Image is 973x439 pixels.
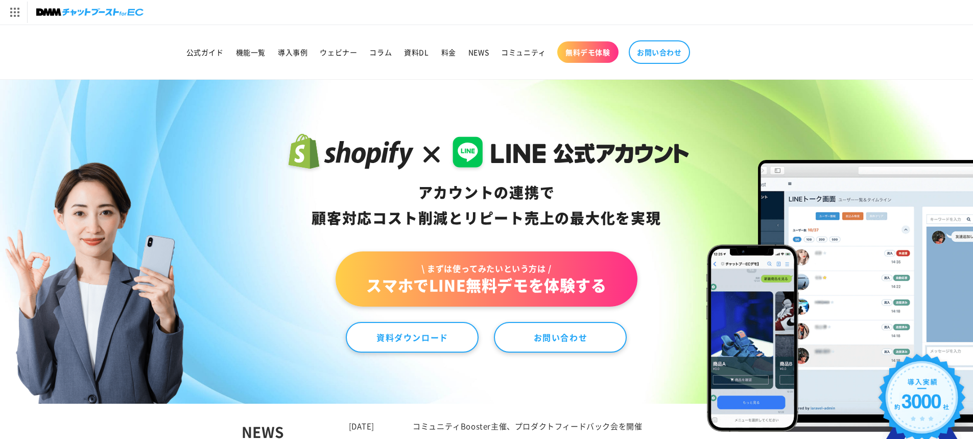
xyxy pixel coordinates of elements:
[462,41,495,63] a: NEWS
[336,251,637,307] a: \ まずは使ってみたいという方は /スマホでLINE無料デモを体験する
[565,48,610,57] span: 無料デモ体験
[349,421,375,431] time: [DATE]
[369,48,392,57] span: コラム
[629,40,690,64] a: お問い合わせ
[441,48,456,57] span: 料金
[314,41,363,63] a: ウェビナー
[495,41,552,63] a: コミュニティ
[186,48,224,57] span: 公式ガイド
[320,48,357,57] span: ウェビナー
[284,180,689,231] div: アカウントの連携で 顧客対応コスト削減と リピート売上の 最大化を実現
[36,5,144,19] img: チャットブーストforEC
[413,421,642,431] a: コミュニティBooster主催、プロダクトフィードバック会を開催
[435,41,462,63] a: 料金
[494,322,627,353] a: お問い合わせ
[230,41,272,63] a: 機能一覧
[637,48,682,57] span: お問い合わせ
[398,41,435,63] a: 資料DL
[278,48,307,57] span: 導入事例
[404,48,429,57] span: 資料DL
[236,48,266,57] span: 機能一覧
[272,41,314,63] a: 導入事例
[468,48,489,57] span: NEWS
[180,41,230,63] a: 公式ガイド
[366,263,606,274] span: \ まずは使ってみたいという方は /
[346,322,479,353] a: 資料ダウンロード
[501,48,546,57] span: コミュニティ
[2,2,27,23] img: サービス
[363,41,398,63] a: コラム
[557,41,619,63] a: 無料デモ体験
